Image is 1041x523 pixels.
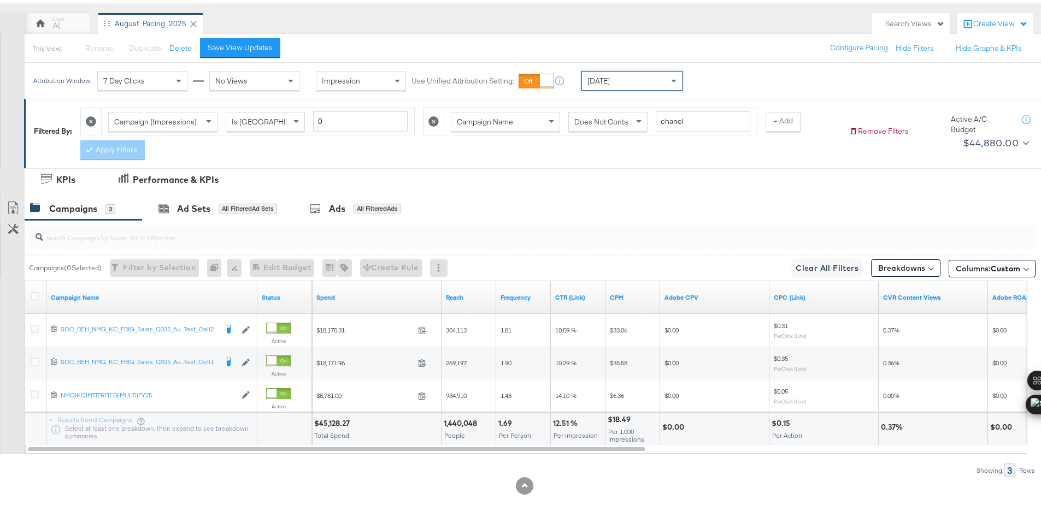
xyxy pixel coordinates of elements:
div: Campaigns ( 0 Selected) [29,261,102,271]
div: This View: [33,42,62,51]
div: 3 [105,202,115,212]
a: SOC_BEH_NMG_KC_FBIG_Sales_Q325_Au...Test_Cell1 [61,355,217,366]
span: Does Not Contain [574,115,634,124]
span: 304,113 [446,324,467,332]
button: $44,880.00 [958,132,1031,150]
span: 1.81 [501,324,511,332]
div: Attribution Window: [33,75,92,82]
div: Rows [1019,465,1036,472]
span: $0.35 [774,352,788,360]
button: Hide Filters [896,41,934,51]
span: Duplicate [129,41,161,51]
span: $0.00 [664,356,679,365]
div: August_Pacing_2025 [115,16,186,27]
div: 3 [1004,461,1015,475]
span: 10.29 % [555,356,577,365]
div: Campaigns [49,200,97,213]
label: Active [266,401,291,408]
label: Active [266,335,291,342]
a: The average cost you've paid to have 1,000 impressions of your ad. [610,291,656,300]
a: CVR Content Views [883,291,984,300]
div: Ad Sets [177,200,210,213]
div: AL [53,19,62,29]
label: Active [266,368,291,375]
div: Drag to reorder tab [104,18,110,24]
span: Per Impression [554,429,598,437]
span: $0.00 [992,356,1007,365]
div: $44,880.00 [963,133,1019,149]
span: $0.31 [774,319,788,328]
div: $0.15 [772,416,793,426]
a: The average number of times your ad was served to each person. [501,291,546,300]
span: Clear All Filters [796,259,858,273]
div: 1,440,048 [444,416,480,426]
span: Campaign (Impressions) [114,115,197,124]
span: Per Action [772,429,802,437]
a: The average cost for each link click you've received from your ad. [774,291,874,300]
input: Search Campaigns by Name, ID or Objective [43,220,943,241]
button: Save View Updates [200,36,280,56]
button: Clear All Filters [791,257,863,275]
span: 10.59 % [555,324,577,332]
a: The number of people your ad was served to. [446,291,492,300]
button: Breakdowns [871,257,940,275]
span: Is [GEOGRAPHIC_DATA] [232,115,315,124]
div: All Filtered Ads [354,201,401,211]
span: 7 Day Clicks [103,74,145,84]
span: [DATE] [587,74,610,84]
a: Your campaign name. [51,291,253,300]
div: Showing: [976,465,1004,472]
div: SOC_BEH_NMG_KC_FBIG_Sales_Q325_Au...Test_Cell1 [61,355,217,364]
div: Create View [973,16,1028,27]
div: $0.00 [990,420,1015,430]
span: 0.37% [883,324,899,332]
span: 269,197 [446,356,467,365]
button: Delete [169,41,192,51]
div: $0.00 [662,420,687,430]
span: $18,175.31 [316,324,414,332]
div: Performance & KPIs [133,171,219,184]
div: 1.69 [498,416,515,426]
a: The number of clicks received on a link in your ad divided by the number of impressions. [555,291,601,300]
span: Per Person [499,429,531,437]
span: 14.10 % [555,389,577,397]
div: SOC_BEH_NMG_KC_FBIG_Sales_Q325_Au...Test_Cell2 [61,323,217,331]
button: Configure Pacing [822,36,896,56]
span: 0.36% [883,356,899,365]
div: Active A/C Budget [951,112,1011,132]
div: KPIs [56,171,75,184]
span: $0.00 [664,389,679,397]
sub: Per Click (Link) [774,330,807,337]
span: Per 1,000 Impressions [608,425,644,441]
span: People [444,429,465,437]
span: Columns: [956,261,1020,272]
div: $18.49 [608,412,634,423]
a: Shows the current state of your Ad Campaign. [262,291,308,300]
input: Enter a search term [656,109,750,129]
div: 0 [207,257,227,275]
div: 12.51 % [553,416,581,426]
span: $33.06 [610,324,627,332]
button: Hide Graphs & KPIs [956,41,1022,51]
span: $0.05 [774,385,788,393]
a: The total amount spent to date. [316,291,437,300]
a: Adobe CPV [664,291,765,300]
div: Search Views [885,16,945,27]
div: Ads [329,200,345,213]
span: $18,171.96 [316,356,414,365]
div: $45,128.27 [314,416,353,426]
span: Campaign Name [457,115,513,124]
span: 1.48 [501,389,511,397]
button: Columns:Custom [949,258,1036,275]
span: $8,781.00 [316,389,414,397]
sub: Per Click (Link) [774,396,807,402]
span: $35.58 [610,356,627,365]
span: Total Spend [315,429,349,437]
a: NMO|KC|MT|TRF|EG|MULTI|FY25 [61,389,236,398]
a: SOC_BEH_NMG_KC_FBIG_Sales_Q325_Au...Test_Cell2 [61,323,217,334]
span: $0.00 [664,324,679,332]
input: Enter a number [313,109,408,129]
span: 0.00% [883,389,899,397]
button: + Add [766,110,801,129]
span: $6.36 [610,389,624,397]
